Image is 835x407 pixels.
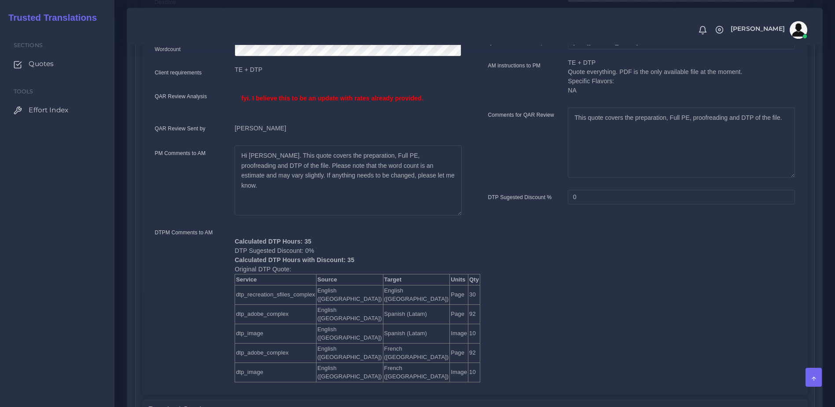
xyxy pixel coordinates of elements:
h2: Trusted Translations [2,12,97,23]
td: Page [450,343,468,363]
td: 92 [468,304,480,324]
td: English ([GEOGRAPHIC_DATA]) [316,324,383,343]
span: Quotes [29,59,54,69]
td: English ([GEOGRAPHIC_DATA]) [316,363,383,382]
b: Calculated DTP Hours: 35 [235,238,311,245]
td: English ([GEOGRAPHIC_DATA]) [316,304,383,324]
td: Image [450,363,468,382]
p: fyi. I believe this to be an update with rates already provided. [241,94,455,103]
p: TE + DTP [235,65,461,74]
p: [PERSON_NAME] [235,124,461,133]
span: [PERSON_NAME] [731,26,785,32]
td: dtp_adobe_complex [235,343,316,363]
td: dtp_image [235,324,316,343]
th: Target [383,274,450,285]
td: 10 [468,363,480,382]
a: Trusted Translations [2,11,97,25]
td: English ([GEOGRAPHIC_DATA]) [316,343,383,363]
span: Tools [14,88,33,95]
div: DTP Sugested Discount: 0% Original DTP Quote: [228,228,468,382]
a: [PERSON_NAME]avatar [726,21,810,39]
td: Page [450,304,468,324]
td: Image [450,324,468,343]
label: Comments for QAR Review [488,111,554,119]
th: Source [316,274,383,285]
span: Effort Index [29,105,68,115]
label: QAR Review Analysis [155,92,207,100]
td: dtp_adobe_complex [235,304,316,324]
label: DTP Sugested Discount % [488,193,552,201]
th: Units [450,274,468,285]
label: Client requirements [155,69,202,77]
label: DTPM Comments to AM [155,229,213,237]
th: Service [235,274,316,285]
td: 92 [468,343,480,363]
td: French ([GEOGRAPHIC_DATA]) [383,343,450,363]
td: 30 [468,285,480,304]
td: dtp_image [235,363,316,382]
th: Qty [468,274,480,285]
td: 10 [468,324,480,343]
textarea: This quote covers the preparation, Full PE, proofreading and DTP of the file. [568,107,795,178]
td: Spanish (Latam) [383,324,450,343]
a: Quotes [7,55,108,73]
td: French ([GEOGRAPHIC_DATA]) [383,363,450,382]
td: English ([GEOGRAPHIC_DATA]) [383,285,450,304]
label: AM instructions to PM [488,62,541,70]
a: Effort Index [7,101,108,119]
p: TE + DTP Quote everything. PDF is the only available file at the moment. Specific Flavors: NA [568,58,795,95]
td: Page [450,285,468,304]
td: Spanish (Latam) [383,304,450,324]
b: Calculated DTP Hours with Discount: 35 [235,256,354,263]
img: avatar [790,21,807,39]
span: Sections [14,42,43,48]
td: dtp_recreation_sfiles_complex [235,285,316,304]
textarea: Hi [PERSON_NAME]. This quote covers the preparation, Full PE, proofreading and DTP of the file. P... [235,145,461,215]
td: English ([GEOGRAPHIC_DATA]) [316,285,383,304]
label: PM Comments to AM [155,149,206,157]
label: QAR Review Sent by [155,125,206,133]
label: Wordcount [155,45,181,53]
